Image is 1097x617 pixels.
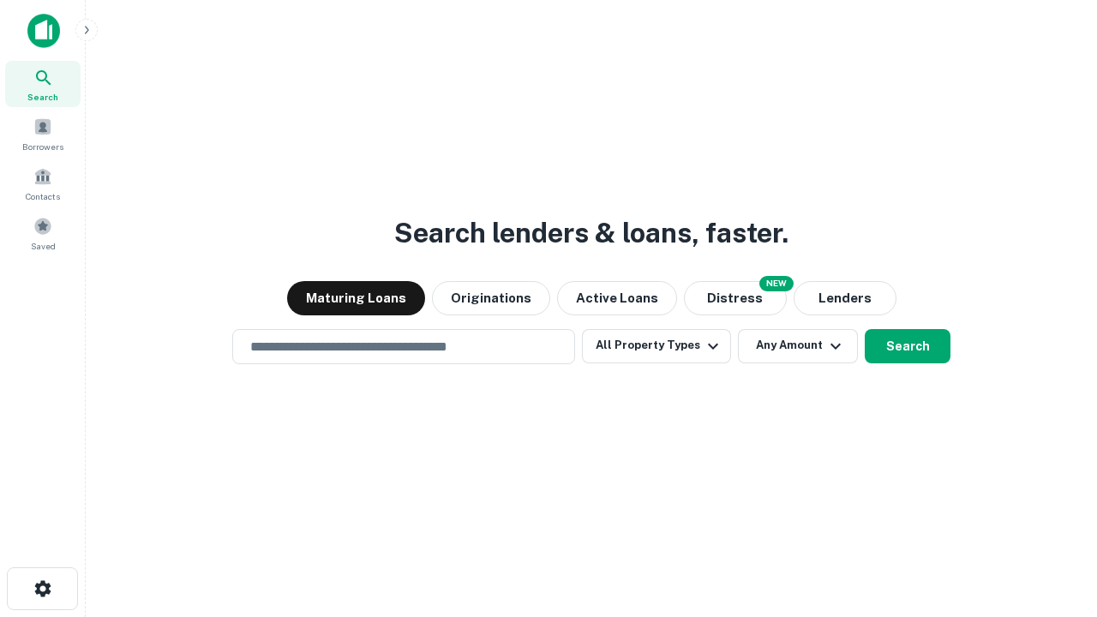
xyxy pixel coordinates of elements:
span: Contacts [26,189,60,203]
span: Borrowers [22,140,63,153]
a: Contacts [5,160,81,207]
h3: Search lenders & loans, faster. [394,213,788,254]
button: Active Loans [557,281,677,315]
button: All Property Types [582,329,731,363]
a: Borrowers [5,111,81,157]
span: Search [27,90,58,104]
div: NEW [759,276,794,291]
iframe: Chat Widget [1011,480,1097,562]
span: Saved [31,239,56,253]
button: Any Amount [738,329,858,363]
img: capitalize-icon.png [27,14,60,48]
a: Search [5,61,81,107]
button: Originations [432,281,550,315]
a: Saved [5,210,81,256]
button: Search distressed loans with lien and other non-mortgage details. [684,281,787,315]
button: Lenders [794,281,896,315]
button: Maturing Loans [287,281,425,315]
button: Search [865,329,950,363]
